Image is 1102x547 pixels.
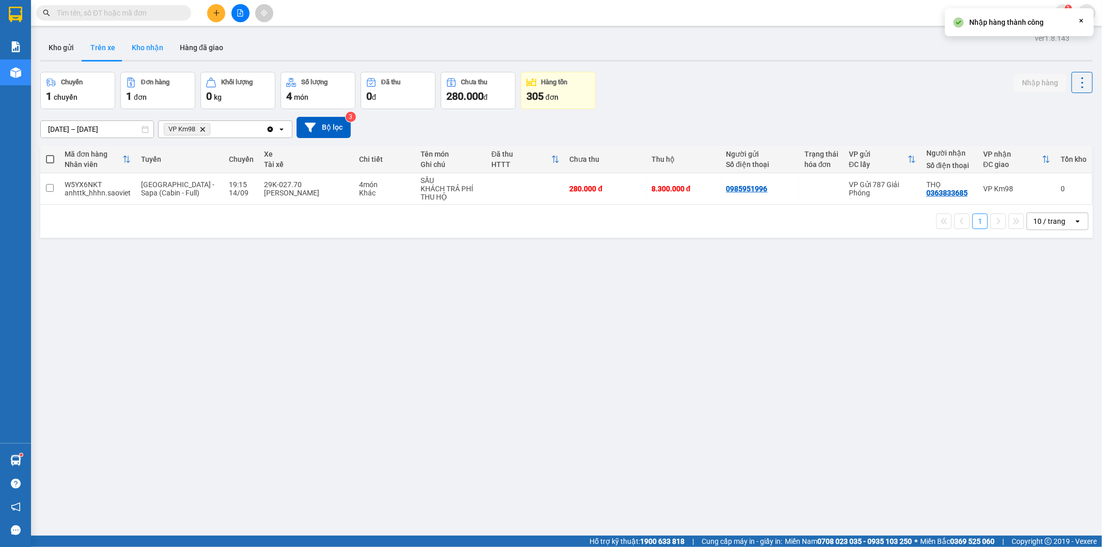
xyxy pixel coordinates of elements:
div: Tên món [421,150,482,158]
span: đ [484,93,488,101]
div: VP nhận [983,150,1042,158]
div: Ghi chú [421,160,482,169]
div: HTTT [491,160,551,169]
img: warehouse-icon [10,455,21,466]
button: Nhập hàng [1014,73,1066,92]
div: 14/09 [229,189,254,197]
svg: Close [1077,17,1085,25]
span: message [11,525,21,535]
div: VP gửi [849,150,908,158]
button: Kho gửi [40,35,82,60]
div: Chưa thu [461,79,488,86]
svg: open [1074,217,1082,225]
button: Đã thu0đ [361,72,436,109]
button: plus [207,4,225,22]
span: chuyến [54,93,77,101]
span: đơn [546,93,558,101]
div: 0363833685 [926,189,968,197]
div: Người gửi [726,150,794,158]
button: Kho nhận [123,35,172,60]
span: Hỗ trợ kỹ thuật: [589,536,685,547]
div: 0 [1061,185,1087,193]
span: VP Km98, close by backspace [164,123,210,135]
span: | [1002,536,1004,547]
div: Mã đơn hàng [65,150,122,158]
span: search [43,9,50,17]
span: Miền Nam [785,536,912,547]
div: ĐC lấy [849,160,908,169]
div: Chuyến [61,79,83,86]
div: Đã thu [491,150,551,158]
span: Miền Bắc [920,536,995,547]
svg: Delete [199,126,206,132]
div: ĐC giao [983,160,1042,169]
img: solution-icon [10,41,21,52]
span: kg [214,93,222,101]
span: notification [11,502,21,512]
span: VP Km98 [168,125,195,133]
input: Tìm tên, số ĐT hoặc mã đơn [57,7,179,19]
div: Xe [264,150,349,158]
span: 0 [366,90,372,102]
span: 1 [1066,5,1070,12]
span: | [692,536,694,547]
strong: 1900 633 818 [640,537,685,545]
div: Đã thu [381,79,400,86]
th: Toggle SortBy [844,146,921,173]
div: Thu hộ [651,155,716,163]
svg: open [277,125,286,133]
div: Chưa thu [570,155,641,163]
span: nhungdth.bvkm98.saoviet [942,6,1054,19]
button: aim [255,4,273,22]
button: Khối lượng0kg [200,72,275,109]
div: Nhân viên [65,160,122,169]
span: 1 [46,90,52,102]
img: warehouse-icon [10,67,21,78]
div: Tài xế [264,160,349,169]
button: Hàng đã giao [172,35,231,60]
div: Số điện thoại [926,161,973,170]
span: món [294,93,308,101]
span: đơn [134,93,147,101]
input: Selected VP Km98. [212,124,213,134]
svg: Clear all [266,125,274,133]
span: ⚪️ [914,539,918,543]
sup: 1 [20,453,23,457]
button: 1 [972,214,988,229]
div: Chi tiết [360,155,410,163]
div: [PERSON_NAME] [264,189,349,197]
button: Chưa thu280.000đ [441,72,516,109]
span: 305 [526,90,544,102]
div: Nhập hàng thành công [969,17,1044,28]
button: file-add [231,4,250,22]
span: 1 [126,90,132,102]
th: Toggle SortBy [59,146,136,173]
span: plus [213,9,220,17]
button: Số lượng4món [281,72,355,109]
input: Select a date range. [41,121,153,138]
span: question-circle [11,479,21,489]
div: Số lượng [301,79,328,86]
span: 0 [206,90,212,102]
span: aim [260,9,268,17]
img: logo-vxr [9,7,22,22]
button: Bộ lọc [297,117,351,138]
span: [GEOGRAPHIC_DATA] - Sapa (Cabin - Full) [141,180,214,197]
button: caret-down [1078,4,1096,22]
span: 280.000 [446,90,484,102]
div: 29K-027.70 [264,180,349,189]
strong: 0369 525 060 [950,537,995,545]
div: hóa đơn [804,160,839,169]
div: 10 / trang [1033,216,1065,226]
span: đ [372,93,376,101]
div: VP Km98 [983,185,1050,193]
th: Toggle SortBy [978,146,1056,173]
span: 4 [286,90,292,102]
th: Toggle SortBy [486,146,564,173]
div: 4 món [360,180,410,189]
div: Hàng tồn [541,79,568,86]
div: Chuyến [229,155,254,163]
div: Khối lượng [221,79,253,86]
div: VP Gửi 787 Giải Phóng [849,180,916,197]
strong: 0708 023 035 - 0935 103 250 [817,537,912,545]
